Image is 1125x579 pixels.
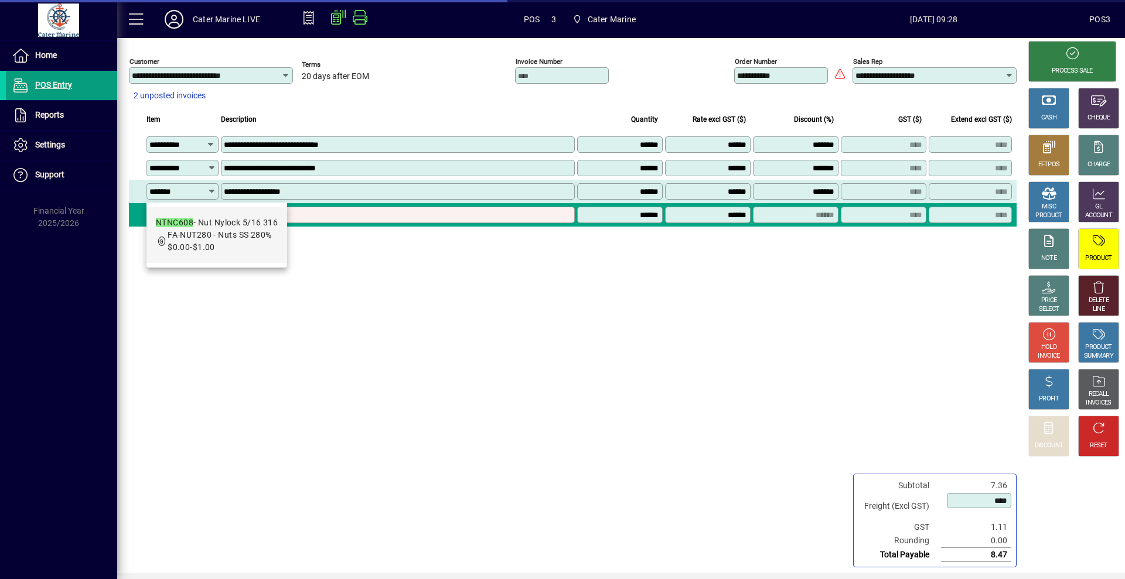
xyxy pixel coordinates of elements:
[941,534,1011,548] td: 0.00
[1095,203,1103,211] div: GL
[156,218,193,227] em: NTNC608
[858,520,941,534] td: GST
[129,57,159,66] mat-label: Customer
[302,61,372,68] span: Terms
[193,10,260,29] div: Cater Marine LIVE
[6,101,117,130] a: Reports
[35,140,65,149] span: Settings
[1039,305,1059,314] div: SELECT
[134,90,206,102] span: 2 unposted invoices
[858,548,941,562] td: Total Payable
[693,113,746,126] span: Rate excl GST ($)
[1085,343,1112,352] div: PRODUCT
[156,217,278,229] div: - Nut Nylock 5/16 316
[858,492,941,520] td: Freight (Excl GST)
[1042,203,1056,211] div: MISC
[6,41,117,70] a: Home
[1086,399,1111,407] div: INVOICES
[129,85,210,107] button: 2 unposted invoices
[524,10,540,29] span: POS
[1087,114,1110,122] div: CHEQUE
[1087,160,1110,169] div: CHARGE
[568,9,640,30] span: Cater Marine
[853,57,882,66] mat-label: Sales rep
[1041,114,1056,122] div: CASH
[588,10,636,29] span: Cater Marine
[1089,10,1110,29] div: POS3
[146,113,161,126] span: Item
[778,10,1089,29] span: [DATE] 09:28
[35,80,72,90] span: POS Entry
[35,50,57,60] span: Home
[168,230,272,252] span: FA-NUT280 - Nuts SS 280% $0.00-$1.00
[35,170,64,179] span: Support
[898,113,922,126] span: GST ($)
[35,110,64,119] span: Reports
[1041,296,1057,305] div: PRICE
[1038,160,1060,169] div: EFTPOS
[858,479,941,492] td: Subtotal
[1084,352,1113,361] div: SUMMARY
[551,10,556,29] span: 3
[794,113,834,126] span: Discount (%)
[1090,441,1107,450] div: RESET
[1085,211,1112,220] div: ACCOUNT
[516,57,562,66] mat-label: Invoice number
[1089,296,1109,305] div: DELETE
[941,520,1011,534] td: 1.11
[858,534,941,548] td: Rounding
[1052,67,1093,76] div: PROCESS SALE
[951,113,1012,126] span: Extend excl GST ($)
[1085,254,1112,263] div: PRODUCT
[1038,352,1059,361] div: INVOICE
[302,72,369,81] span: 20 days after EOM
[631,113,658,126] span: Quantity
[155,9,193,30] button: Profile
[146,207,287,263] mat-option: NTNC608 - Nut Nylock 5/16 316
[6,160,117,190] a: Support
[1035,441,1063,450] div: DISCOUNT
[1035,211,1062,220] div: PRODUCT
[1093,305,1104,314] div: LINE
[1039,395,1059,403] div: PROFIT
[735,57,777,66] mat-label: Order number
[6,131,117,160] a: Settings
[1041,254,1056,263] div: NOTE
[941,548,1011,562] td: 8.47
[221,113,257,126] span: Description
[941,479,1011,492] td: 7.36
[1041,343,1056,352] div: HOLD
[1089,390,1109,399] div: RECALL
